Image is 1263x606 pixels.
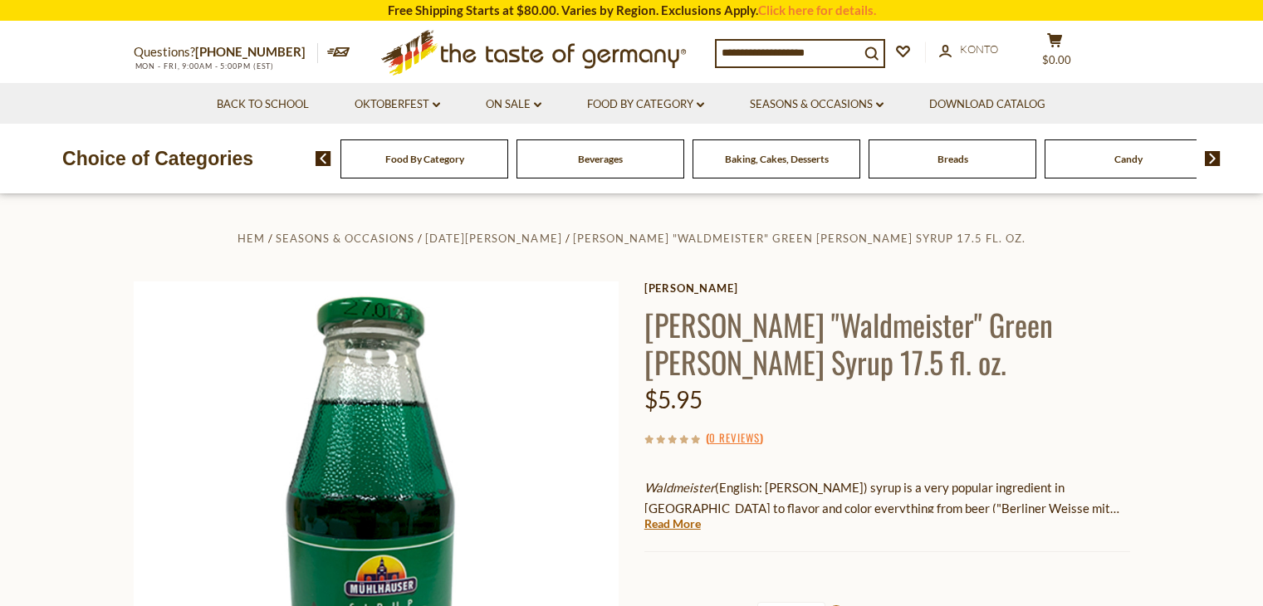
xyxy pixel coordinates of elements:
[217,95,309,114] a: Back to School
[355,95,440,114] a: Oktoberfest
[1042,53,1071,66] span: $0.00
[1205,151,1221,166] img: next arrow
[644,281,1130,295] a: [PERSON_NAME]
[1030,32,1080,74] button: $0.00
[644,480,715,495] em: Waldmeister
[644,477,1130,519] p: (English: [PERSON_NAME]) syrup is a very popular ingredient in [GEOGRAPHIC_DATA] to flavor and co...
[385,153,464,165] a: Food By Category
[578,153,623,165] a: Beverages
[929,95,1045,114] a: Download Catalog
[644,516,701,532] a: Read More
[725,153,829,165] a: Baking, Cakes, Desserts
[237,232,265,245] a: Hem
[134,61,275,71] span: MON - FRI, 9:00AM - 5:00PM (EST)
[939,41,998,59] a: Konto
[644,305,1130,380] h1: [PERSON_NAME] "Waldmeister" Green [PERSON_NAME] Syrup 17.5 fl. oz.
[937,153,968,165] a: Breads
[195,44,306,59] a: [PHONE_NUMBER]
[706,429,763,446] span: ( )
[1114,153,1143,165] a: Candy
[709,429,760,447] a: 0 Reviews
[573,232,1026,245] a: [PERSON_NAME] "Waldmeister" Green [PERSON_NAME] Syrup 17.5 fl. oz.
[960,42,998,56] span: Konto
[276,232,414,245] a: Seasons & Occasions
[587,95,704,114] a: Food By Category
[644,385,702,413] span: $5.95
[316,151,331,166] img: previous arrow
[425,232,561,245] a: [DATE][PERSON_NAME]
[758,2,876,17] a: Click here for details.
[134,42,318,63] p: Questions?
[750,95,884,114] a: Seasons & Occasions
[486,95,541,114] a: On Sale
